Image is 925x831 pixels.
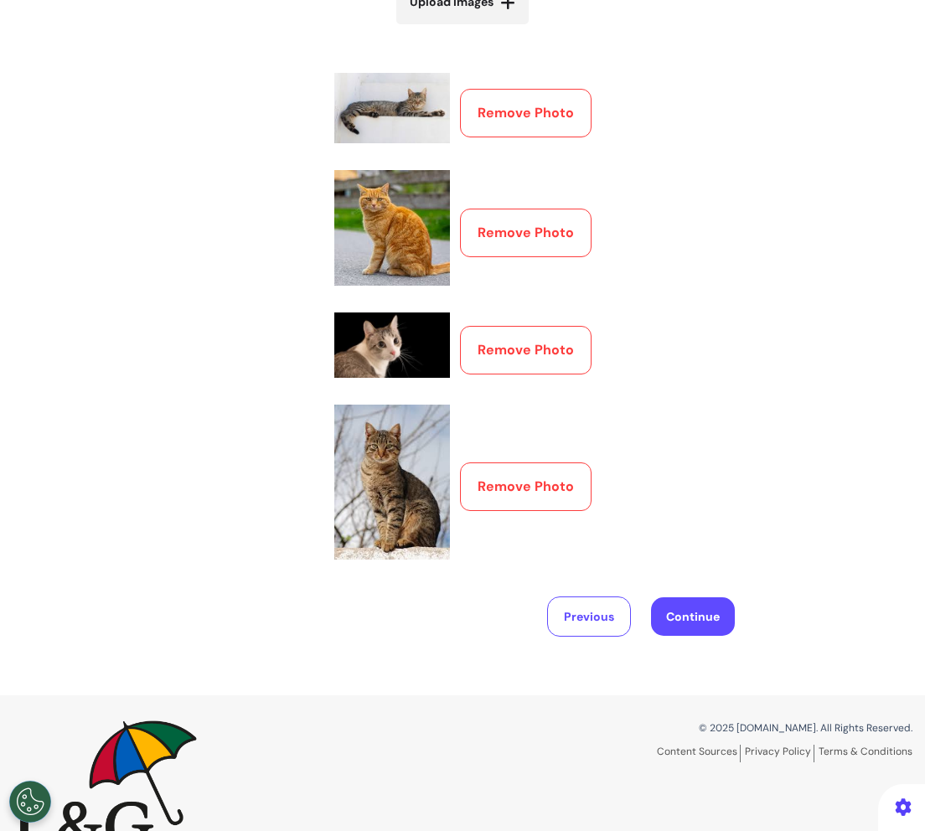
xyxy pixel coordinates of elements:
button: Remove Photo [460,462,592,511]
p: © 2025 [DOMAIN_NAME]. All Rights Reserved. [475,720,912,736]
img: Preview 4 [334,405,450,560]
button: Remove Photo [460,326,592,374]
button: Previous [547,596,631,637]
img: Preview 1 [334,73,450,143]
button: Continue [651,597,735,636]
img: Preview 2 [334,170,450,286]
a: Content Sources [657,745,741,762]
img: Preview 3 [334,312,450,377]
a: Terms & Conditions [819,745,912,758]
button: Remove Photo [460,209,592,257]
button: Remove Photo [460,89,592,137]
a: Privacy Policy [745,745,814,762]
button: Open Preferences [9,781,51,823]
